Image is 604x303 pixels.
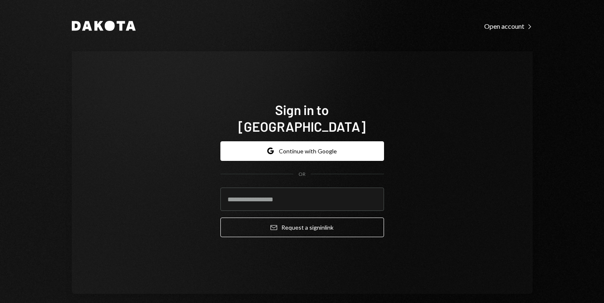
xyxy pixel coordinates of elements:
[484,21,533,30] a: Open account
[484,22,533,30] div: Open account
[298,171,306,178] div: OR
[220,141,384,161] button: Continue with Google
[220,218,384,237] button: Request a signinlink
[220,101,384,135] h1: Sign in to [GEOGRAPHIC_DATA]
